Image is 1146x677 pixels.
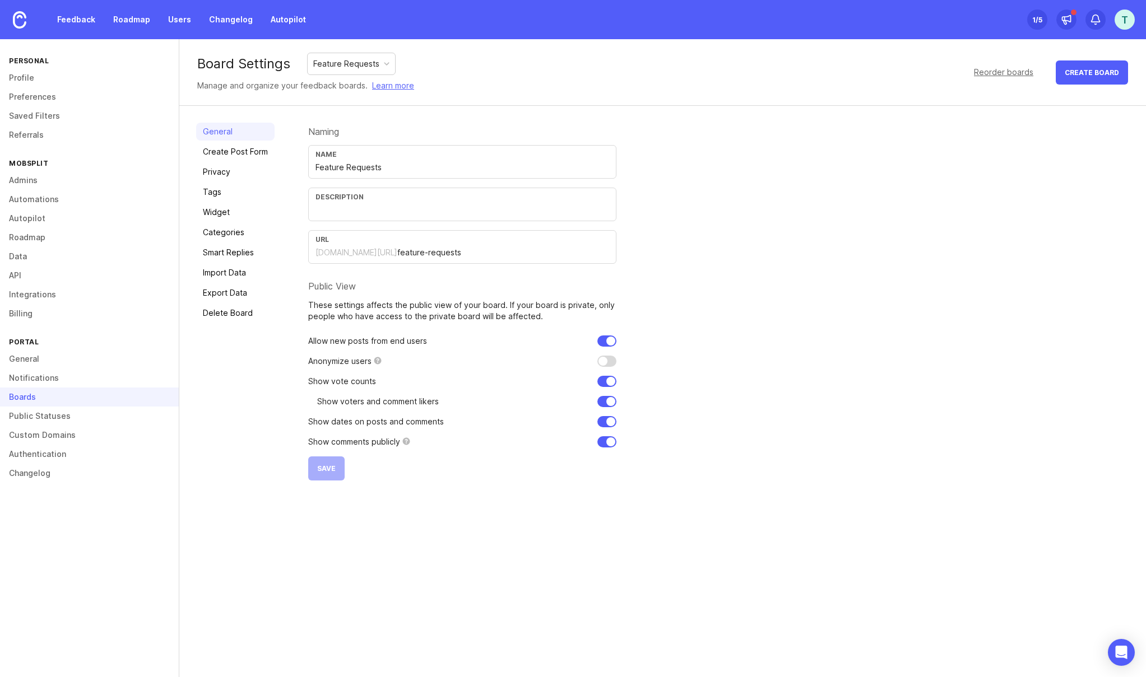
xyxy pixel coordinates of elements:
a: Feedback [50,10,102,30]
a: Learn more [372,80,414,92]
p: Show dates on posts and comments [308,416,444,427]
a: Tags [196,183,275,201]
a: Changelog [202,10,259,30]
button: T [1115,10,1135,30]
a: Users [161,10,198,30]
p: These settings affects the public view of your board. If your board is private, only people who h... [308,300,616,322]
a: Roadmap [106,10,157,30]
a: Import Data [196,264,275,282]
p: Anonymize users [308,356,372,367]
div: Manage and organize your feedback boards. [197,80,414,92]
div: Description [316,193,609,201]
a: Privacy [196,163,275,181]
a: Autopilot [264,10,313,30]
p: Show voters and comment likers [317,396,439,407]
a: Delete Board [196,304,275,322]
div: Public View [308,282,616,291]
button: 1/5 [1027,10,1047,30]
div: Name [316,150,609,158]
div: Open Intercom Messenger [1108,639,1135,666]
div: Board Settings [197,57,290,71]
a: Categories [196,223,275,241]
img: Canny Home [13,11,26,29]
a: Widget [196,203,275,221]
div: Feature Requests [313,58,379,70]
div: Naming [308,127,616,136]
div: 1 /5 [1032,12,1042,27]
p: Show comments publicly [308,436,400,447]
span: Create Board [1065,68,1119,77]
p: Allow new posts from end users [308,335,427,347]
div: [DOMAIN_NAME][URL] [316,247,397,258]
div: Reorder boards [974,66,1033,78]
a: Create Post Form [196,143,275,161]
p: Show vote counts [308,376,376,387]
a: General [196,123,275,141]
a: Export Data [196,284,275,302]
button: Create Board [1056,60,1128,85]
a: Smart Replies [196,244,275,262]
div: URL [316,235,609,244]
